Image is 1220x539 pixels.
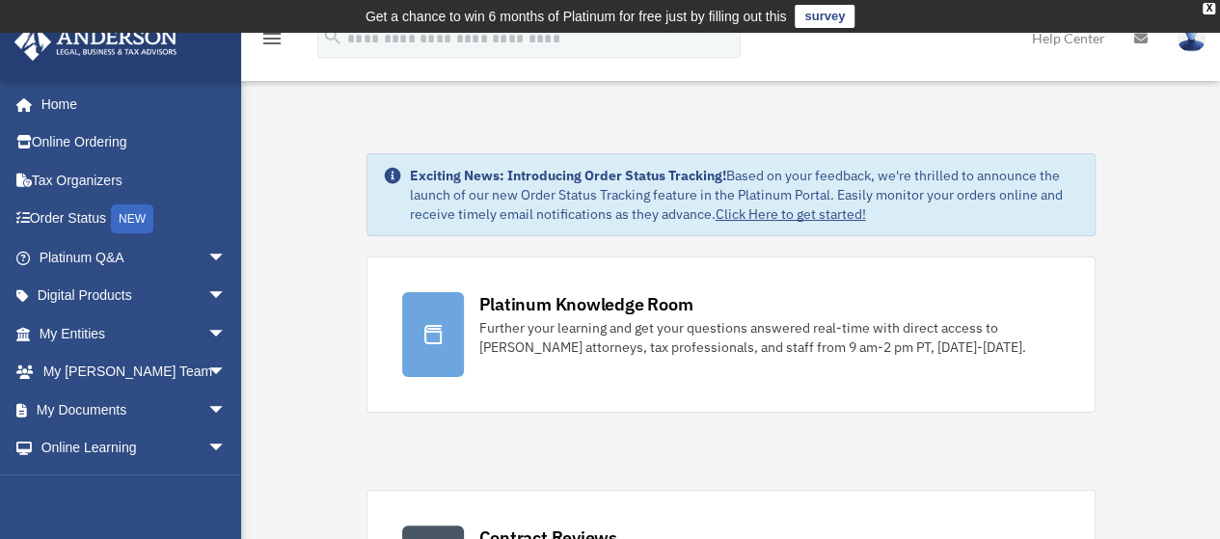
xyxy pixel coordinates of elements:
div: close [1203,3,1215,14]
a: Digital Productsarrow_drop_down [14,277,256,315]
i: menu [260,27,284,50]
strong: Exciting News: Introducing Order Status Tracking! [410,167,726,184]
div: Further your learning and get your questions answered real-time with direct access to [PERSON_NAM... [479,318,1060,357]
a: Online Ordering [14,123,256,162]
a: menu [260,34,284,50]
span: arrow_drop_down [207,467,246,506]
a: survey [795,5,854,28]
div: Get a chance to win 6 months of Platinum for free just by filling out this [366,5,787,28]
a: My [PERSON_NAME] Teamarrow_drop_down [14,353,256,391]
span: arrow_drop_down [207,238,246,278]
a: My Entitiesarrow_drop_down [14,314,256,353]
a: Home [14,85,246,123]
a: Click Here to get started! [716,205,866,223]
div: NEW [111,204,153,233]
i: search [322,26,343,47]
a: Online Learningarrow_drop_down [14,429,256,468]
img: User Pic [1177,24,1206,52]
a: Platinum Knowledge Room Further your learning and get your questions answered real-time with dire... [366,256,1096,413]
a: My Documentsarrow_drop_down [14,391,256,429]
span: arrow_drop_down [207,429,246,469]
a: Platinum Q&Aarrow_drop_down [14,238,256,277]
div: Platinum Knowledge Room [479,292,693,316]
span: arrow_drop_down [207,314,246,354]
img: Anderson Advisors Platinum Portal [9,23,183,61]
span: arrow_drop_down [207,353,246,392]
span: arrow_drop_down [207,277,246,316]
span: arrow_drop_down [207,391,246,430]
a: Tax Organizers [14,161,256,200]
a: Order StatusNEW [14,200,256,239]
div: Based on your feedback, we're thrilled to announce the launch of our new Order Status Tracking fe... [410,166,1079,224]
a: Billingarrow_drop_down [14,467,256,505]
